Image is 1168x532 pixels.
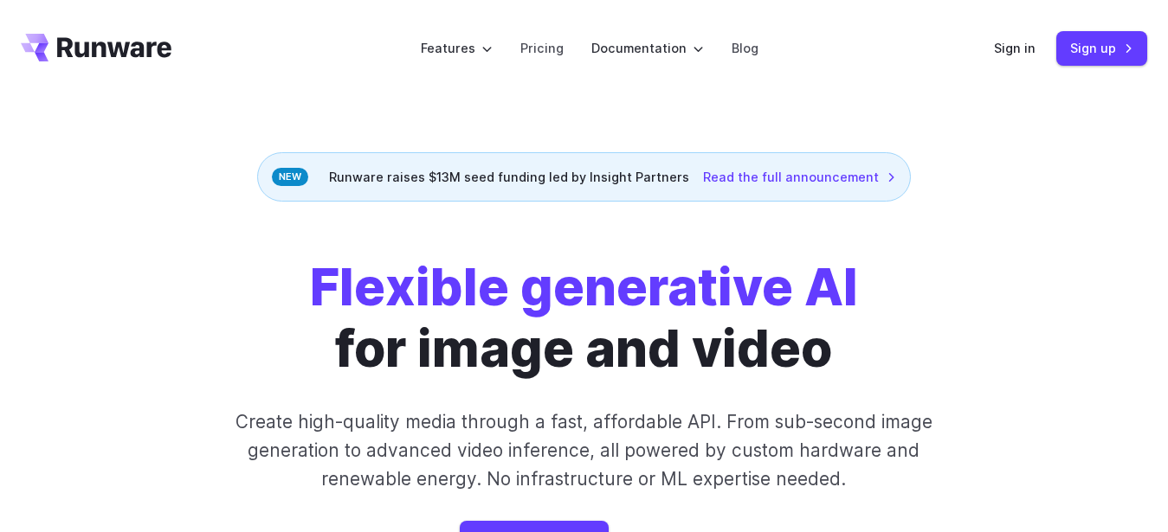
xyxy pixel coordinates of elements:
[520,38,564,58] a: Pricing
[257,152,911,202] div: Runware raises $13M seed funding led by Insight Partners
[421,38,493,58] label: Features
[310,257,858,380] h1: for image and video
[591,38,704,58] label: Documentation
[703,167,896,187] a: Read the full announcement
[994,38,1036,58] a: Sign in
[310,256,858,317] strong: Flexible generative AI
[21,34,171,61] a: Go to /
[732,38,758,58] a: Blog
[1056,31,1147,65] a: Sign up
[223,407,945,494] p: Create high-quality media through a fast, affordable API. From sub-second image generation to adv...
